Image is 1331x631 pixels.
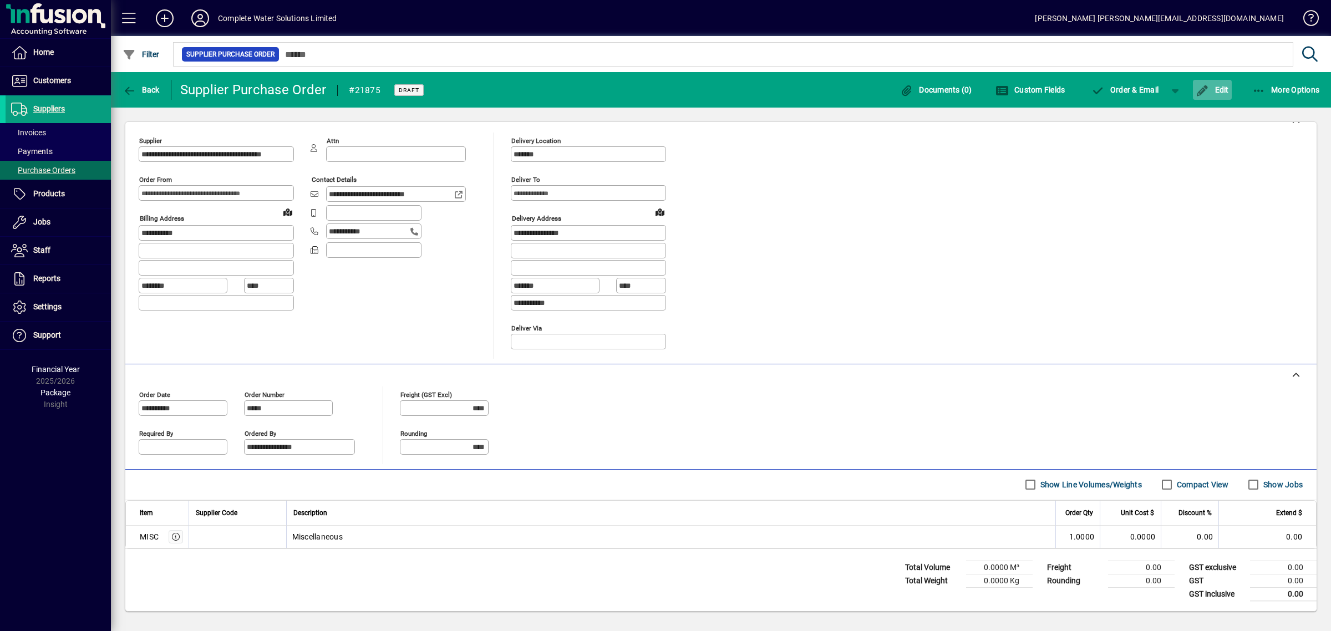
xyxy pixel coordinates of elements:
[293,507,327,519] span: Description
[40,388,70,397] span: Package
[897,80,975,100] button: Documents (0)
[900,85,972,94] span: Documents (0)
[1091,85,1159,94] span: Order & Email
[1108,561,1175,574] td: 0.00
[196,507,237,519] span: Supplier Code
[180,81,327,99] div: Supplier Purchase Order
[279,203,297,221] a: View on map
[33,302,62,311] span: Settings
[6,67,111,95] a: Customers
[1261,479,1303,490] label: Show Jobs
[1183,574,1250,587] td: GST
[123,50,160,59] span: Filter
[511,137,561,145] mat-label: Delivery Location
[6,142,111,161] a: Payments
[995,85,1065,94] span: Custom Fields
[511,324,542,332] mat-label: Deliver via
[6,161,111,180] a: Purchase Orders
[1183,587,1250,601] td: GST inclusive
[1108,574,1175,587] td: 0.00
[511,176,540,184] mat-label: Deliver To
[139,137,162,145] mat-label: Supplier
[1250,587,1317,601] td: 0.00
[186,49,275,60] span: Supplier Purchase Order
[6,237,111,264] a: Staff
[33,274,60,283] span: Reports
[245,390,285,398] mat-label: Order number
[32,365,80,374] span: Financial Year
[1250,574,1317,587] td: 0.00
[1196,85,1229,94] span: Edit
[11,166,75,175] span: Purchase Orders
[1218,526,1316,548] td: 0.00
[11,128,46,137] span: Invoices
[349,82,380,99] div: #21875
[1193,80,1232,100] button: Edit
[33,104,65,113] span: Suppliers
[966,561,1033,574] td: 0.0000 M³
[1250,561,1317,574] td: 0.00
[147,8,182,28] button: Add
[399,86,419,94] span: Draft
[900,574,966,587] td: Total Weight
[1065,507,1093,519] span: Order Qty
[400,429,427,437] mat-label: Rounding
[1183,561,1250,574] td: GST exclusive
[33,330,61,339] span: Support
[111,80,172,100] app-page-header-button: Back
[651,203,669,221] a: View on map
[1085,80,1164,100] button: Order & Email
[1042,561,1108,574] td: Freight
[1178,507,1212,519] span: Discount %
[6,322,111,349] a: Support
[33,189,65,198] span: Products
[1100,526,1161,548] td: 0.0000
[33,48,54,57] span: Home
[123,85,160,94] span: Back
[182,8,218,28] button: Profile
[993,80,1068,100] button: Custom Fields
[6,180,111,208] a: Products
[139,176,172,184] mat-label: Order from
[900,561,966,574] td: Total Volume
[292,531,343,542] span: Miscellaneous
[1121,507,1154,519] span: Unit Cost $
[120,80,162,100] button: Back
[6,208,111,236] a: Jobs
[1295,2,1317,38] a: Knowledge Base
[1276,507,1302,519] span: Extend $
[33,76,71,85] span: Customers
[327,137,339,145] mat-label: Attn
[120,44,162,64] button: Filter
[1055,526,1100,548] td: 1.0000
[966,574,1033,587] td: 0.0000 Kg
[400,390,452,398] mat-label: Freight (GST excl)
[1038,479,1142,490] label: Show Line Volumes/Weights
[1161,526,1218,548] td: 0.00
[6,39,111,67] a: Home
[140,507,153,519] span: Item
[1035,9,1284,27] div: [PERSON_NAME] [PERSON_NAME][EMAIL_ADDRESS][DOMAIN_NAME]
[1175,479,1228,490] label: Compact View
[139,429,173,437] mat-label: Required by
[11,147,53,156] span: Payments
[1252,85,1320,94] span: More Options
[139,390,170,398] mat-label: Order date
[6,123,111,142] a: Invoices
[6,293,111,321] a: Settings
[33,217,50,226] span: Jobs
[6,265,111,293] a: Reports
[1042,574,1108,587] td: Rounding
[245,429,276,437] mat-label: Ordered by
[218,9,337,27] div: Complete Water Solutions Limited
[140,531,159,542] div: MISC
[33,246,50,255] span: Staff
[1249,80,1323,100] button: More Options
